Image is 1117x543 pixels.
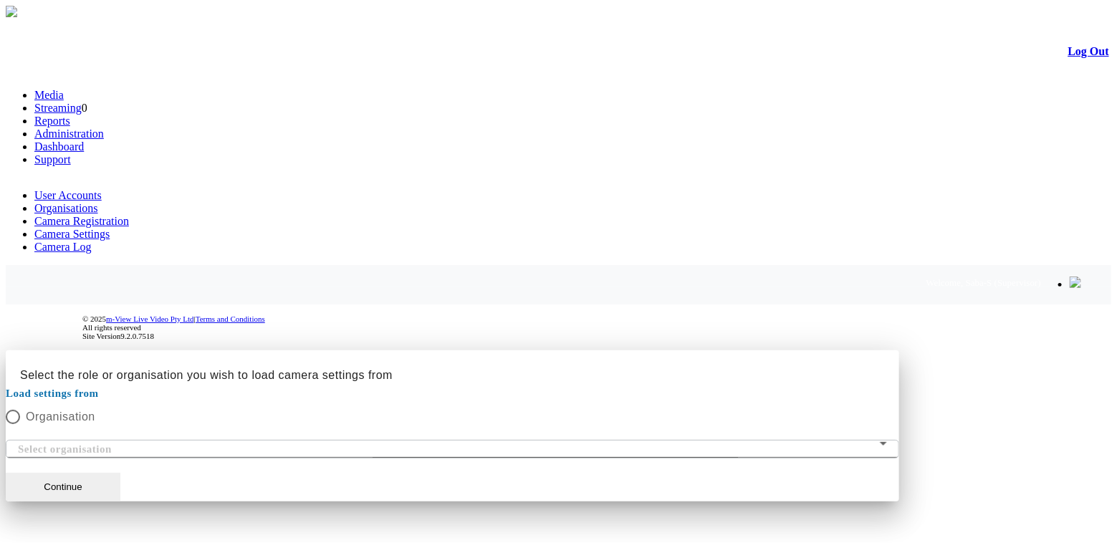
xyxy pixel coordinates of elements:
[82,332,1109,340] div: Site Version
[6,6,17,17] img: arrow-3.png
[34,189,102,201] a: User Accounts
[6,408,899,426] mat-radio-group: Select an option
[34,241,92,253] a: Camera Log
[34,202,98,214] a: Organisations
[20,408,95,426] label: Organisation
[82,102,87,114] span: 0
[34,140,84,153] a: Dashboard
[926,277,1041,288] span: Welcome, Saba-S (Supervisor)
[34,115,70,127] a: Reports
[120,332,154,340] span: 9.2.0.7518
[82,314,1109,340] div: © 2025 | All rights reserved
[6,385,899,402] mat-label: Load settings from
[1070,277,1081,288] img: bell24.png
[34,102,82,114] a: Streaming
[6,350,899,384] h2: Select the role or organisation you wish to load camera settings from
[196,314,265,323] a: Terms and Conditions
[34,215,129,227] a: Camera Registration
[18,443,112,455] mat-label: Select organisation
[6,473,120,501] button: Continue
[1068,45,1109,57] a: Log Out
[15,307,72,348] img: DigiCert Secured Site Seal
[106,314,194,323] a: m-View Live Video Pty Ltd
[34,89,64,101] a: Media
[34,128,104,140] a: Administration
[34,228,110,240] a: Camera Settings
[34,153,71,165] a: Support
